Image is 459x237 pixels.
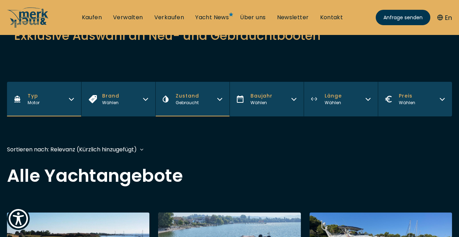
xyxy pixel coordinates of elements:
button: TypMotor [7,82,81,116]
div: Wählen [250,100,273,106]
div: Wählen [399,100,415,106]
button: PreisWählen [378,82,452,116]
button: LängeWählen [304,82,378,116]
span: Anfrage senden [383,14,423,21]
h2: Alle Yachtangebote [7,167,452,185]
button: En [437,13,452,22]
a: Newsletter [277,14,309,21]
button: ZustandGebraucht [155,82,229,116]
a: Verwalten [113,14,143,21]
span: Brand [102,92,119,100]
span: Zustand [176,92,199,100]
button: BrandWählen [81,82,155,116]
a: Verkaufen [154,14,184,21]
a: Kaufen [82,14,102,21]
a: Über uns [240,14,266,21]
a: Anfrage senden [376,10,430,25]
span: Motor [28,100,40,106]
div: Sortieren nach: Relevanz (Kürzlich hinzugefügt) [7,145,137,154]
span: Länge [325,92,342,100]
span: Typ [28,92,40,100]
div: Wählen [325,100,342,106]
div: Wählen [102,100,119,106]
button: Show Accessibility Preferences [7,207,30,230]
button: BaujahrWählen [229,82,304,116]
a: Yacht News [195,14,229,21]
h2: Exklusive Auswahl an Neu- und Gebrauchtbooten [14,27,445,44]
a: Kontakt [320,14,343,21]
span: Baujahr [250,92,273,100]
span: Preis [399,92,415,100]
span: Gebraucht [176,100,199,106]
